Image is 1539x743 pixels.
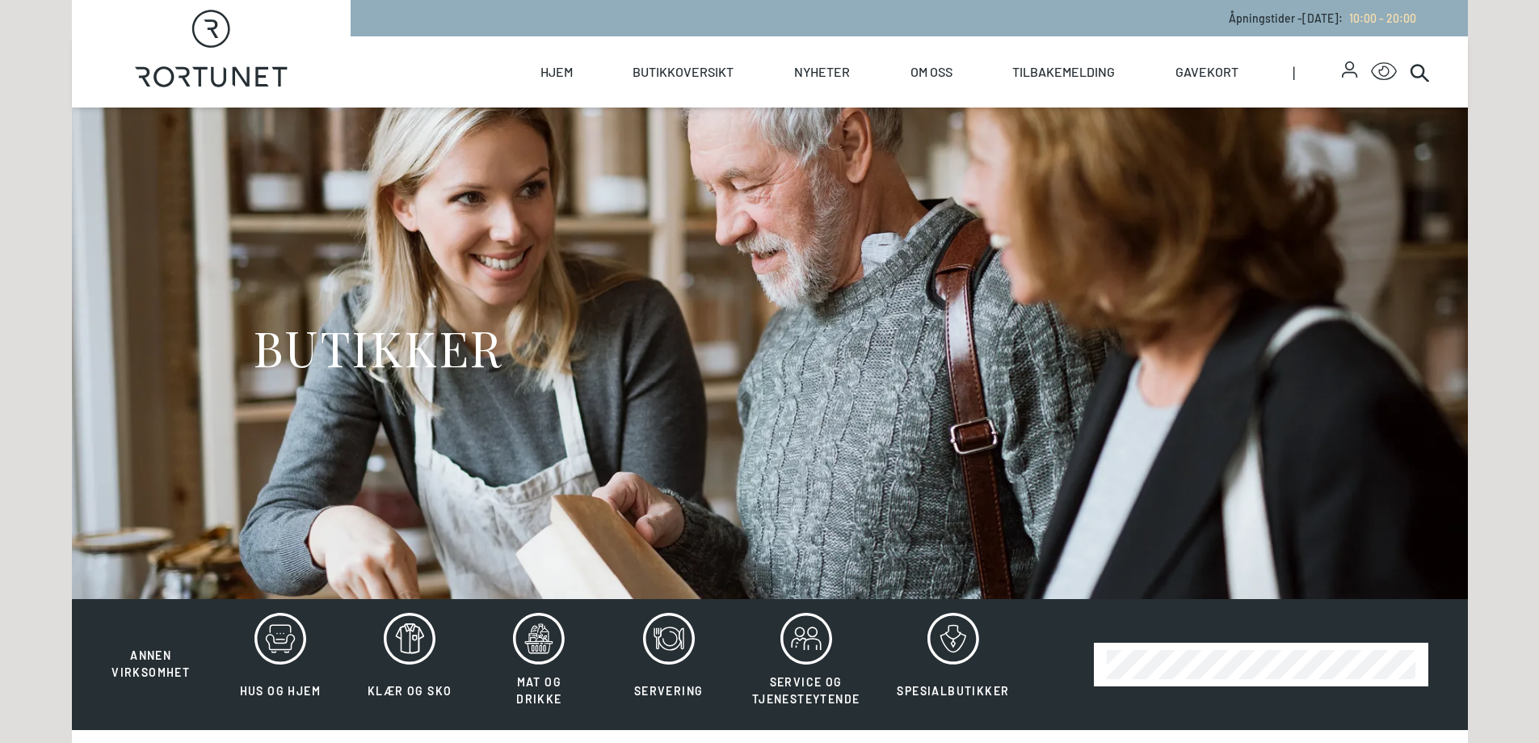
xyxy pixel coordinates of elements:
[217,612,343,717] button: Hus og hjem
[1371,59,1397,85] button: Open Accessibility Menu
[240,684,321,698] span: Hus og hjem
[368,684,452,698] span: Klær og sko
[1012,36,1115,108] a: Tilbakemelding
[735,612,877,717] button: Service og tjenesteytende
[897,684,1009,698] span: Spesialbutikker
[633,36,734,108] a: Butikkoversikt
[88,612,214,682] button: Annen virksomhet
[606,612,732,717] button: Servering
[476,612,602,717] button: Mat og drikke
[794,36,850,108] a: Nyheter
[516,675,561,706] span: Mat og drikke
[253,317,502,378] h1: BUTIKKER
[752,675,860,706] span: Service og tjenesteytende
[540,36,573,108] a: Hjem
[880,612,1026,717] button: Spesialbutikker
[111,648,190,679] span: Annen virksomhet
[1349,11,1416,25] span: 10:00 - 20:00
[634,684,704,698] span: Servering
[347,612,473,717] button: Klær og sko
[1175,36,1238,108] a: Gavekort
[1229,10,1416,27] p: Åpningstider - [DATE] :
[910,36,952,108] a: Om oss
[1343,11,1416,25] a: 10:00 - 20:00
[1293,36,1343,108] span: |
